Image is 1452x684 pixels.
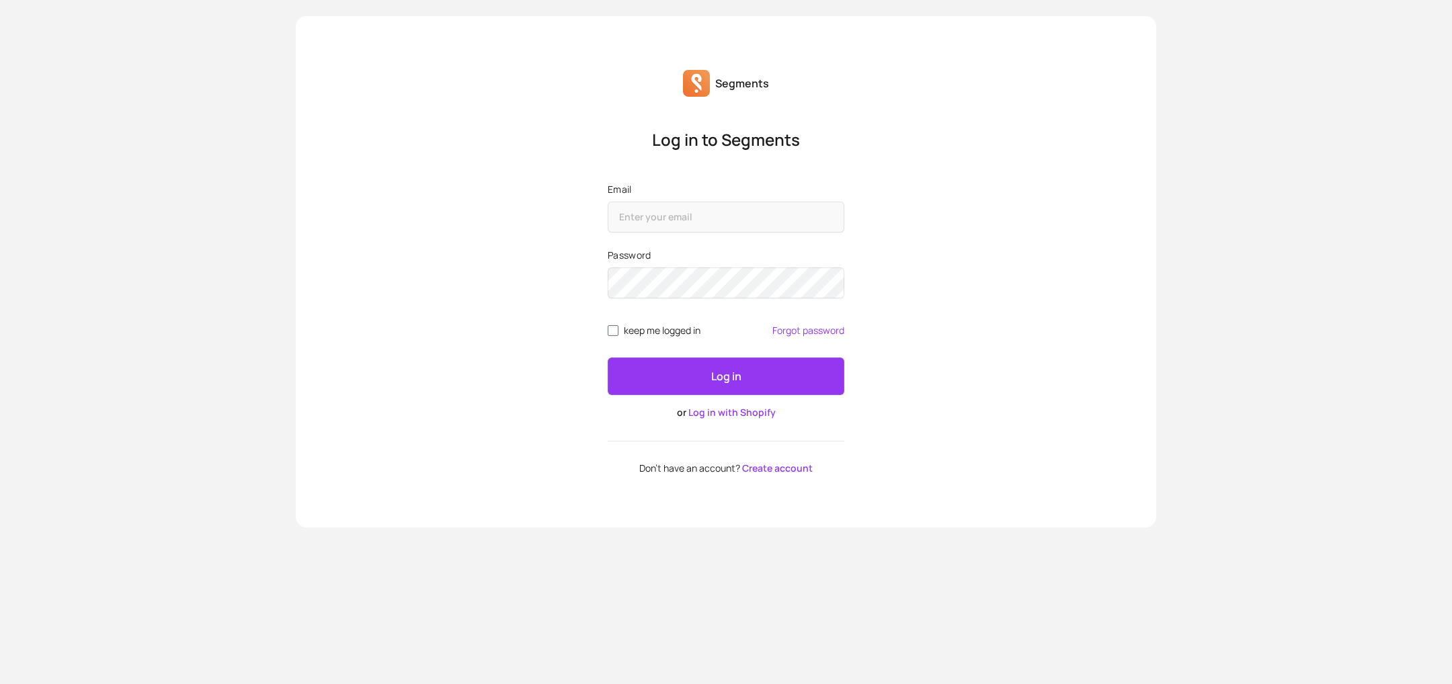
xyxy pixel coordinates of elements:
[608,463,844,474] p: Don't have an account?
[608,249,844,262] label: Password
[608,357,844,395] button: Log in
[688,406,776,419] a: Log in with Shopify
[742,462,813,474] a: Create account
[608,325,618,336] input: remember me
[608,183,844,196] label: Email
[624,325,700,336] span: keep me logged in
[711,368,741,384] p: Log in
[608,202,844,232] input: Email
[608,129,844,151] p: Log in to Segments
[608,267,844,298] input: Password
[715,75,769,91] p: Segments
[608,406,844,419] p: or
[772,325,844,336] a: Forgot password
